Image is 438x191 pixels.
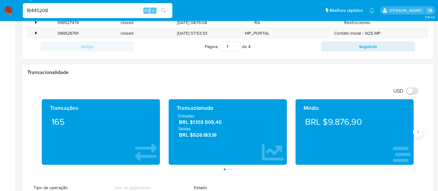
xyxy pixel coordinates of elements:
a: Notificações [369,8,374,13]
div: closed [98,17,156,28]
div: Contato inicial - SOS MP [287,28,428,38]
div: closed [98,28,156,38]
div: [DATE] 08:15:08 [156,17,228,28]
input: Pesquise usuários ou casos... [23,7,172,15]
span: 4 [248,43,251,50]
span: Atalhos rápidos [330,7,363,14]
button: Seguindo [321,42,415,51]
p: alexandra.macedo@mercadolivre.com [389,7,425,13]
span: Alt [144,7,149,13]
div: MP_PORTAL [228,28,287,38]
button: search-icon [157,6,170,15]
div: 399526791 [39,28,98,38]
button: Antigo [41,42,134,51]
div: [DATE] 07:53:33 [156,28,228,38]
span: s [152,7,154,13]
div: RA [228,17,287,28]
div: • [35,20,37,26]
span: 3.154.0 [425,15,435,20]
h1: Transacionalidade [27,69,428,76]
span: Página de [205,42,251,51]
div: 399527474 [39,17,98,28]
div: Restricciones [287,17,428,28]
div: • [35,30,37,36]
a: Sair [427,7,433,14]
